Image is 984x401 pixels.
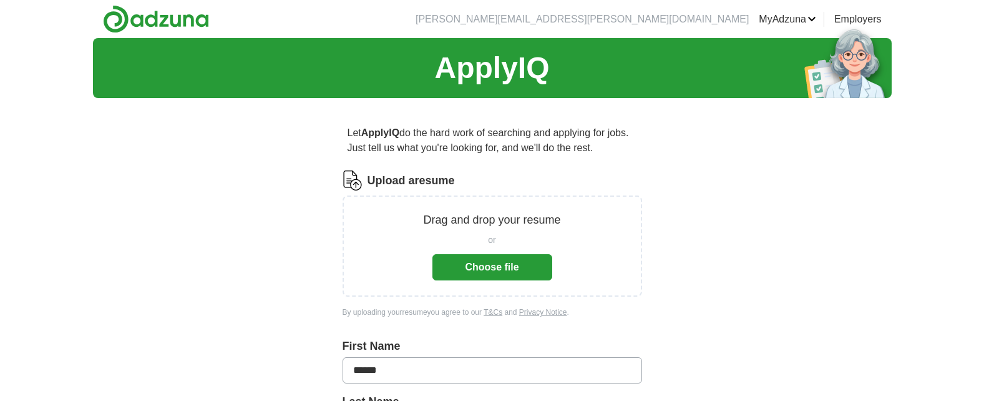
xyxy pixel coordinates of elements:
span: or [488,234,495,247]
button: Choose file [432,254,552,280]
h1: ApplyIQ [434,46,549,91]
label: Upload a resume [368,172,455,189]
a: Privacy Notice [519,308,567,317]
img: Adzuna logo [103,5,209,33]
div: By uploading your resume you agree to our and . [343,307,642,318]
img: CV Icon [343,171,363,191]
a: MyAdzuna [759,12,816,27]
p: Let do the hard work of searching and applying for jobs. Just tell us what you're looking for, an... [343,121,642,161]
label: First Name [343,338,642,355]
p: Drag and drop your resume [423,212,560,229]
strong: ApplyIQ [361,127,399,138]
a: Employers [834,12,882,27]
li: [PERSON_NAME][EMAIL_ADDRESS][PERSON_NAME][DOMAIN_NAME] [416,12,749,27]
a: T&Cs [484,308,502,317]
